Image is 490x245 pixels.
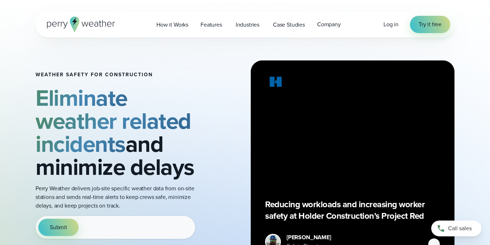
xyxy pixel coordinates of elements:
span: Call sales [448,224,472,233]
h2: and minimize delays [36,86,203,178]
span: Log in [383,20,399,28]
p: Perry Weather delivers job-site specific weather data from on-site stations and sends real-time a... [36,184,203,210]
a: Case Studies [267,17,311,32]
h1: Weather safety for Construction [36,72,203,78]
img: Holder.svg [265,75,287,91]
span: Submit [50,223,67,232]
a: Log in [383,20,399,29]
button: Submit [38,219,79,236]
span: Features [201,21,222,29]
div: [PERSON_NAME] [287,233,331,242]
strong: Eliminate weather related incidents [36,81,191,161]
span: Try it free [419,20,442,29]
span: How it Works [156,21,188,29]
a: Try it free [410,16,450,33]
span: Industries [236,21,259,29]
span: Case Studies [273,21,305,29]
a: How it Works [150,17,194,32]
a: Call sales [431,221,481,236]
span: Company [317,20,341,29]
p: Reducing workloads and increasing worker safety at Holder Construction’s Project Red [265,199,440,222]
